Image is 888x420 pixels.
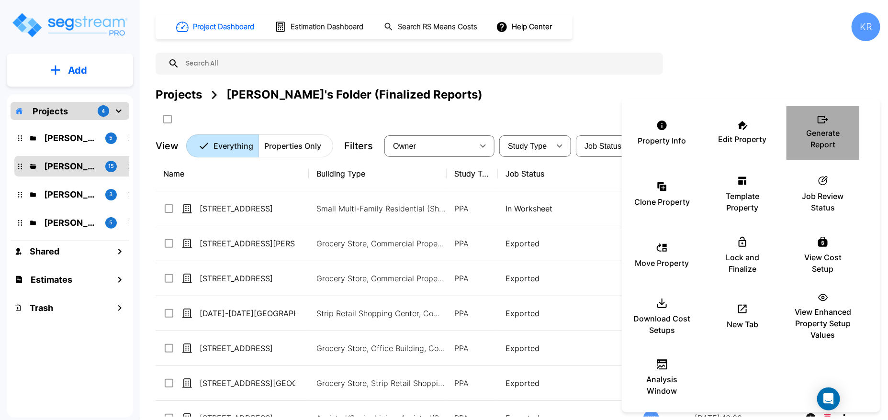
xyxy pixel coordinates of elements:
p: Download Cost Setups [633,313,691,336]
p: Analysis Window [633,374,691,397]
p: Edit Property [719,133,767,145]
p: Template Property [714,190,771,213]
p: Clone Property [634,196,690,208]
p: Lock and Finalize [714,252,771,275]
p: Generate Report [794,127,852,150]
p: Property Info [638,135,686,146]
p: Job Review Status [794,190,852,213]
p: New Tab [727,319,758,330]
p: View Enhanced Property Setup Values [794,306,852,341]
p: Move Property [635,257,689,269]
p: View Cost Setup [794,252,852,275]
div: Open Intercom Messenger [817,387,840,410]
